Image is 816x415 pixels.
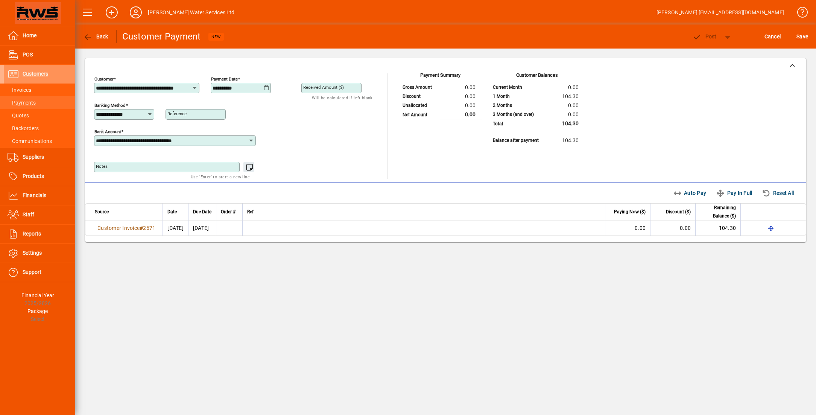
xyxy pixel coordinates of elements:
[440,83,482,92] td: 0.00
[303,85,344,90] mat-label: Received Amount ($)
[4,186,75,205] a: Financials
[167,111,187,116] mat-label: Reference
[4,148,75,167] a: Suppliers
[692,33,717,40] span: ost
[705,33,709,40] span: P
[95,224,158,232] a: Customer Invoice#2671
[796,30,808,43] span: ave
[4,263,75,282] a: Support
[716,187,752,199] span: Pay In Full
[191,172,250,181] mat-hint: Use 'Enter' to start a new line
[167,208,177,216] span: Date
[23,269,41,275] span: Support
[713,186,755,200] button: Pay In Full
[489,73,585,145] app-page-summary-card: Customer Balances
[399,110,440,119] td: Net Amount
[188,220,216,236] td: [DATE]
[23,32,36,38] span: Home
[8,125,39,131] span: Backorders
[23,71,48,77] span: Customers
[489,71,585,83] div: Customer Balances
[489,119,543,128] td: Total
[399,92,440,101] td: Discount
[143,225,155,231] span: 2671
[666,208,691,216] span: Discount ($)
[764,30,781,43] span: Cancel
[680,225,691,231] span: 0.00
[94,76,114,82] mat-label: Customer
[23,52,33,58] span: POS
[23,250,42,256] span: Settings
[148,6,235,18] div: [PERSON_NAME] Water Services Ltd
[96,164,108,169] mat-label: Notes
[100,6,124,19] button: Add
[543,119,585,128] td: 104.30
[95,208,109,216] span: Source
[97,225,140,231] span: Customer Invoice
[440,101,482,110] td: 0.00
[211,34,221,39] span: NEW
[4,84,75,96] a: Invoices
[399,71,482,83] div: Payment Summary
[140,225,143,231] span: #
[543,83,585,92] td: 0.00
[763,30,783,43] button: Cancel
[122,30,201,43] div: Customer Payment
[762,187,794,199] span: Reset All
[23,154,44,160] span: Suppliers
[4,109,75,122] a: Quotes
[8,138,52,144] span: Communications
[489,83,543,92] td: Current Month
[656,6,784,18] div: [PERSON_NAME] [EMAIL_ADDRESS][DOMAIN_NAME]
[94,129,121,134] mat-label: Bank Account
[440,92,482,101] td: 0.00
[543,101,585,110] td: 0.00
[489,92,543,101] td: 1 Month
[489,136,543,145] td: Balance after payment
[489,101,543,110] td: 2 Months
[124,6,148,19] button: Profile
[8,112,29,119] span: Quotes
[795,30,810,43] button: Save
[23,192,46,198] span: Financials
[8,87,31,93] span: Invoices
[543,92,585,101] td: 104.30
[4,46,75,64] a: POS
[221,208,236,216] span: Order #
[247,208,254,216] span: Ref
[21,292,54,298] span: Financial Year
[440,110,482,119] td: 0.00
[399,101,440,110] td: Unallocated
[167,225,184,231] span: [DATE]
[4,244,75,263] a: Settings
[4,225,75,243] a: Reports
[4,135,75,147] a: Communications
[489,110,543,119] td: 3 Months (and over)
[614,208,646,216] span: Paying Now ($)
[792,2,807,26] a: Knowledge Base
[193,208,211,216] span: Due Date
[8,100,36,106] span: Payments
[312,93,372,102] mat-hint: Will be calculated if left blank
[719,225,736,231] span: 104.30
[94,103,126,108] mat-label: Banking method
[700,204,736,220] span: Remaining Balance ($)
[759,186,797,200] button: Reset All
[75,30,117,43] app-page-header-button: Back
[23,173,44,179] span: Products
[27,308,48,314] span: Package
[4,205,75,224] a: Staff
[543,110,585,119] td: 0.00
[4,122,75,135] a: Backorders
[399,73,482,120] app-page-summary-card: Payment Summary
[81,30,110,43] button: Back
[796,33,799,40] span: S
[399,83,440,92] td: Gross Amount
[4,167,75,186] a: Products
[23,211,34,217] span: Staff
[23,231,41,237] span: Reports
[635,225,646,231] span: 0.00
[4,26,75,45] a: Home
[543,136,585,145] td: 104.30
[688,30,720,43] button: Post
